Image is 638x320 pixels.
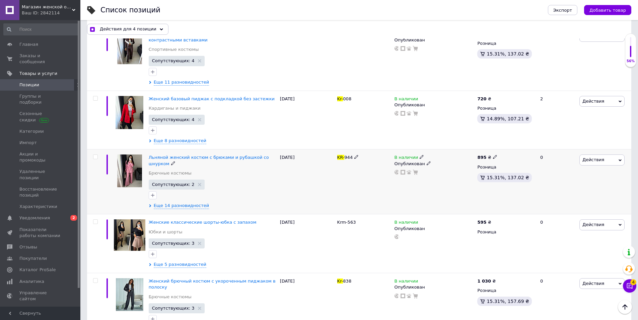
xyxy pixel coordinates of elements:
[477,278,496,284] div: ₴
[536,26,578,91] div: 0
[19,169,62,181] span: Удаленные позиции
[477,288,535,294] div: Розница
[477,155,486,160] b: 895
[19,290,62,302] span: Управление сайтом
[536,214,578,273] div: 0
[100,26,156,32] span: Действия для 4 позиции
[477,229,535,235] div: Розница
[477,219,491,225] div: ₴
[477,96,491,102] div: ₴
[487,51,529,57] span: 15.31%, 137.02 ₴
[630,279,636,285] span: 4
[19,82,39,88] span: Позиции
[337,155,345,160] span: KR-
[22,4,72,10] span: Магазин женской одежды и аксессуаров в Украине - Annika.com.ua
[149,105,201,111] a: Кардиганы и пиджаки
[337,96,343,101] span: Kr-
[395,161,474,167] div: Опубликован
[19,244,37,250] span: Отзывы
[477,279,491,284] b: 1 030
[553,8,572,13] span: Экспорт
[19,151,62,163] span: Акции и промокоды
[395,220,418,227] span: В наличии
[154,203,209,209] span: Еще 14 разновидностей
[19,227,62,239] span: Показатели работы компании
[19,111,62,123] span: Сезонные скидки
[395,279,418,286] span: В наличии
[100,7,160,14] div: Список позиций
[149,96,275,101] a: Женский базовый пиджак с подкладкой без застежки
[149,155,269,166] a: Льняной женский костюм с брюками и рубашкой со шнурком
[19,53,62,65] span: Заказы и сообщения
[117,154,142,187] img: Льняной женский костюм с брюками и рубашкой со шнурком
[152,59,195,63] span: Сопутствующих: 4
[477,220,486,225] b: 595
[343,96,351,101] span: 008
[278,149,336,214] div: [DATE]
[19,128,44,134] span: Категории
[278,91,336,149] div: [DATE]
[19,255,47,261] span: Покупатели
[477,154,497,161] div: ₴
[19,41,38,47] span: Главная
[154,138,206,144] span: Еще 8 разновидностей
[477,40,535,46] div: Розница
[154,79,209,86] span: Еще 11 разновидностей
[149,294,192,300] a: Брючные костюмы
[116,96,143,129] img: Женский базовый пиджак с подкладкой без застежки
[116,278,143,311] img: Женский брючный костюм с укороченным пиджаком в полоску
[582,99,604,104] span: Действия
[623,279,636,293] button: Чат с покупателем4
[477,164,535,170] div: Розница
[395,155,418,162] span: В наличии
[19,204,57,210] span: Характеристики
[149,46,199,52] a: Спортивные костюмы
[582,222,604,227] span: Действия
[152,117,195,122] span: Сопутствующих: 4
[3,23,79,35] input: Поиск
[19,267,56,273] span: Каталог ProSale
[19,93,62,105] span: Группы и подборки
[149,31,248,42] a: Велюровый женский спортивный костюм с контрастными вставками
[344,155,353,160] span: 944
[117,31,142,64] img: Велюровый женский спортивный костюм с контрастными вставками
[149,229,183,235] a: Юбки и шорты
[487,299,529,304] span: 15.31%, 157.69 ₴
[19,186,62,198] span: Восстановление позиций
[19,140,37,146] span: Импорт
[582,34,604,39] span: Действия
[70,215,77,221] span: 2
[22,10,80,16] div: Ваш ID: 2842114
[395,96,418,103] span: В наличии
[343,279,351,284] span: 838
[19,215,50,221] span: Уведомления
[477,105,535,111] div: Розница
[395,37,474,43] div: Опубликован
[337,279,343,284] span: Kr-
[152,306,195,310] span: Сопутствующих: 3
[589,8,626,13] span: Добавить товар
[149,279,276,290] a: Женский брючный костюм с укороченным пиджаком в полоску
[582,157,604,162] span: Действия
[19,279,44,285] span: Аналитика
[395,102,474,108] div: Опубликован
[487,175,529,180] span: 15.31%, 137.02 ₴
[625,59,636,64] div: 56%
[149,170,192,176] a: Брючные костюмы
[19,71,57,77] span: Товары и услуги
[395,284,474,290] div: Опубликован
[395,226,474,232] div: Опубликован
[114,219,145,251] img: Женские классические шорты-юбка с запахом
[278,214,336,273] div: [DATE]
[584,5,631,15] button: Добавить товар
[487,116,529,121] span: 14.89%, 107.21 ₴
[582,281,604,286] span: Действия
[278,26,336,91] div: [DATE]
[149,220,257,225] a: Женские классические шорты-юбка с запахом
[536,149,578,214] div: 0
